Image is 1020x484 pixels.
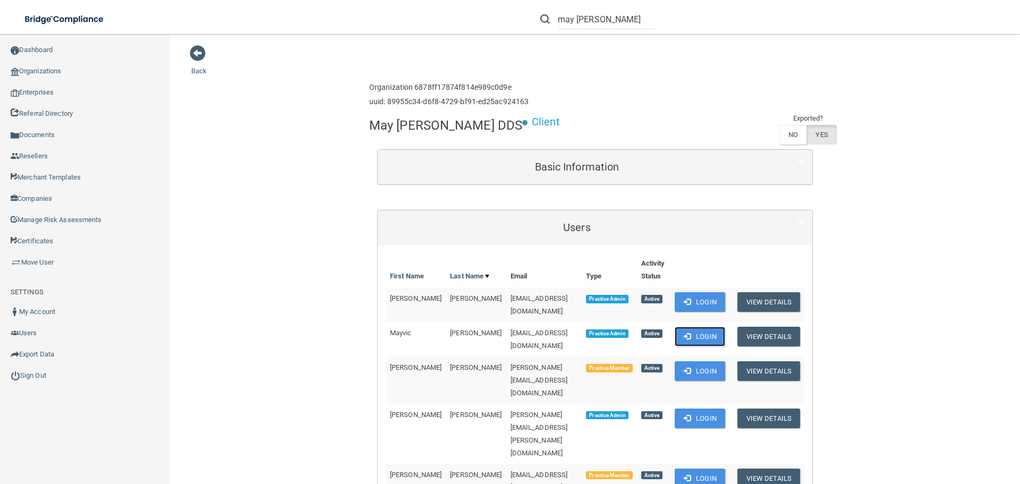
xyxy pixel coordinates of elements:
[390,270,424,283] a: First Name
[586,364,632,372] span: Practice Member
[641,364,662,372] span: Active
[511,363,568,397] span: [PERSON_NAME][EMAIL_ADDRESS][DOMAIN_NAME]
[506,253,582,287] th: Email
[558,10,655,29] input: Search
[586,411,628,420] span: Practice Admin
[450,411,501,419] span: [PERSON_NAME]
[737,292,800,312] button: View Details
[675,409,725,428] button: Login
[806,125,836,145] label: YES
[11,286,44,299] label: SETTINGS
[11,67,19,76] img: organization-icon.f8decf85.png
[390,329,412,337] span: Mayvic
[11,308,19,316] img: ic_user_dark.df1a06c3.png
[532,112,560,132] p: Client
[675,327,725,346] button: Login
[586,329,628,338] span: Practice Admin
[450,270,489,283] a: Last Name
[737,409,800,428] button: View Details
[737,361,800,381] button: View Details
[390,411,441,419] span: [PERSON_NAME]
[511,294,568,315] span: [EMAIL_ADDRESS][DOMAIN_NAME]
[11,329,19,337] img: icon-users.e205127d.png
[16,9,114,30] img: bridge_compliance_login_screen.278c3ca4.svg
[540,14,550,24] img: ic-search.3b580494.png
[511,329,568,350] span: [EMAIL_ADDRESS][DOMAIN_NAME]
[641,471,662,480] span: Active
[450,471,501,479] span: [PERSON_NAME]
[386,222,768,233] h5: Users
[11,46,19,55] img: ic_dashboard_dark.d01f4a41.png
[11,350,19,359] img: icon-export.b9366987.png
[11,257,21,268] img: briefcase.64adab9b.png
[836,409,1007,451] iframe: Drift Widget Chat Controller
[582,253,636,287] th: Type
[11,89,19,97] img: enterprise.0d942306.png
[450,363,501,371] span: [PERSON_NAME]
[390,294,441,302] span: [PERSON_NAME]
[450,294,501,302] span: [PERSON_NAME]
[737,327,800,346] button: View Details
[11,371,20,380] img: ic_power_dark.7ecde6b1.png
[641,329,662,338] span: Active
[11,152,19,160] img: ic_reseller.de258add.png
[369,83,529,91] h6: Organization 6878ff17874f814e989c0d9e
[675,292,725,312] button: Login
[369,118,522,132] h4: May [PERSON_NAME] DDS
[386,155,804,179] a: Basic Information
[386,216,804,240] a: Users
[390,363,441,371] span: [PERSON_NAME]
[390,471,441,479] span: [PERSON_NAME]
[586,471,632,480] span: Practice Member
[641,411,662,420] span: Active
[369,98,529,106] h6: uuid: 89955c34-d6f8-4729-bf91-ed25ac924163
[779,112,837,125] td: Exported?
[191,54,207,75] a: Back
[386,161,768,173] h5: Basic Information
[637,253,671,287] th: Activity Status
[779,125,806,145] label: NO
[675,361,725,381] button: Login
[450,329,501,337] span: [PERSON_NAME]
[586,295,628,303] span: Practice Admin
[641,295,662,303] span: Active
[511,411,568,457] span: [PERSON_NAME][EMAIL_ADDRESS][PERSON_NAME][DOMAIN_NAME]
[11,131,19,140] img: icon-documents.8dae5593.png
